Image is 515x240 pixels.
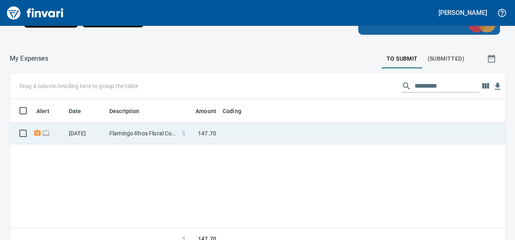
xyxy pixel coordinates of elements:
[10,54,48,63] nav: breadcrumb
[36,106,60,116] span: Alert
[106,123,179,144] td: Flamingo Rhos Floral Cornell WI
[69,106,81,116] span: Date
[479,49,505,68] button: Show transactions within a particular date range
[109,106,150,116] span: Description
[223,106,241,116] span: Coding
[196,106,216,116] span: Amount
[198,129,216,137] span: 147.70
[387,54,418,64] span: To Submit
[33,131,42,136] span: Receipt Required
[69,106,92,116] span: Date
[428,54,464,64] span: (Submitted)
[182,129,185,137] span: $
[436,6,489,19] button: [PERSON_NAME]
[223,106,252,116] span: Coding
[185,106,216,116] span: Amount
[42,131,50,136] span: Online transaction
[66,123,106,144] td: [DATE]
[19,82,138,90] p: Drag a column heading here to group the table
[492,80,504,93] button: Download Table
[5,3,66,23] img: Finvari
[479,80,492,92] button: Choose columns to display
[10,54,48,63] p: My Expenses
[109,106,140,116] span: Description
[36,106,49,116] span: Alert
[438,8,487,17] h5: [PERSON_NAME]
